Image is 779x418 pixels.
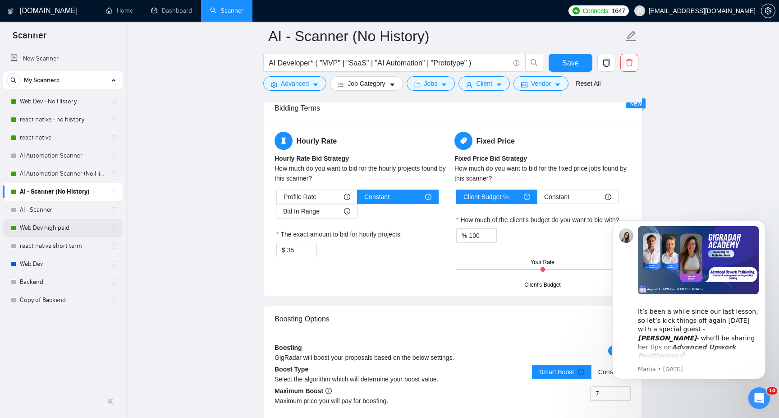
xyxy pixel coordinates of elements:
[20,183,105,201] a: AI - Scanner (No History)
[767,387,777,395] span: 10
[20,129,105,147] a: react native
[414,81,421,88] span: folder
[111,260,118,268] span: holder
[597,54,615,72] button: copy
[513,60,519,66] span: info-circle
[629,100,642,107] span: New
[275,132,293,150] span: hourglass
[761,4,775,18] button: setting
[531,79,551,88] span: Vendor
[612,6,625,16] span: 1647
[8,4,14,19] img: logo
[554,81,561,88] span: caret-down
[275,344,302,351] b: Boosting
[111,224,118,232] span: holder
[3,50,123,68] li: New Scanner
[111,242,118,250] span: holder
[312,81,319,88] span: caret-down
[287,243,316,257] input: The exact amount to bid for hourly projects:
[7,77,20,84] span: search
[761,7,775,14] a: setting
[454,132,472,150] span: tag
[20,111,105,129] a: react native - no history
[463,190,509,204] span: Client Budget %
[3,71,123,309] li: My Scanners
[20,201,105,219] a: AI - Scanner
[275,374,453,384] div: Select the algorithm which will determine your boost value.
[268,25,623,47] input: Scanner name...
[496,81,502,88] span: caret-down
[364,190,389,204] span: Constant
[524,281,560,289] div: Client's Budget
[281,79,309,88] span: Advanced
[637,8,643,14] span: user
[275,95,631,121] div: Bidding Terms
[605,194,611,200] span: info-circle
[276,229,402,239] label: The exact amount to bid for hourly projects:
[271,81,277,88] span: setting
[106,7,133,14] a: homeHome
[454,132,631,150] h5: Fixed Price
[5,29,54,48] span: Scanner
[20,255,105,273] a: Web Dev
[111,152,118,159] span: holder
[761,7,775,14] span: setting
[562,57,578,69] span: Save
[151,7,192,14] a: dashboardDashboard
[524,194,530,200] span: info-circle
[275,387,332,395] b: Maximum Boost
[111,297,118,304] span: holder
[275,366,308,373] b: Boost Type
[476,79,492,88] span: Client
[539,368,584,376] span: Smart Boost
[748,387,770,409] iframe: Intercom live chat
[20,273,105,291] a: Backend
[389,81,395,88] span: caret-down
[284,190,316,204] span: Profile Rate
[513,76,568,91] button: idcardVendorcaret-down
[111,188,118,195] span: holder
[344,194,350,200] span: info-circle
[275,163,451,183] div: How much do you want to bid for the hourly projects found by this scanner?
[598,368,623,376] span: Constant
[598,59,615,67] span: copy
[599,207,779,394] iframe: Intercom notifications message
[24,71,60,89] span: My Scanners
[582,6,609,16] span: Connects:
[407,76,455,91] button: folderJobscaret-down
[469,229,496,242] input: How much of the client's budget do you want to bid with?
[210,7,243,14] a: searchScanner
[441,81,447,88] span: caret-down
[338,81,344,88] span: bars
[20,219,105,237] a: Web Dev high paid
[325,388,332,394] span: info-circle
[544,190,569,204] span: Constant
[456,215,619,225] label: How much of the client's budget do you want to bid with?
[454,163,631,183] div: How much do you want to bid for the fixed price jobs found by this scanner?
[275,353,542,362] div: GigRadar will boost your proposals based on the below settings.
[20,237,105,255] a: react native short term
[576,79,600,88] a: Reset All
[454,155,527,162] b: Fixed Price Bid Strategy
[424,79,438,88] span: Jobs
[20,147,105,165] a: AI Automation Scanner
[111,134,118,141] span: holder
[269,57,509,69] input: Search Freelance Jobs...
[578,369,584,375] span: info-circle
[20,291,105,309] a: Copy of Backend
[6,73,21,88] button: search
[20,93,105,111] a: Web Dev - No History
[275,396,453,406] div: Maximum price you will pay for boosting.
[625,30,637,42] span: edit
[111,98,118,105] span: holder
[111,170,118,177] span: holder
[466,81,472,88] span: user
[275,132,451,150] h5: Hourly Rate
[521,81,527,88] span: idcard
[573,7,580,14] img: upwork-logo.png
